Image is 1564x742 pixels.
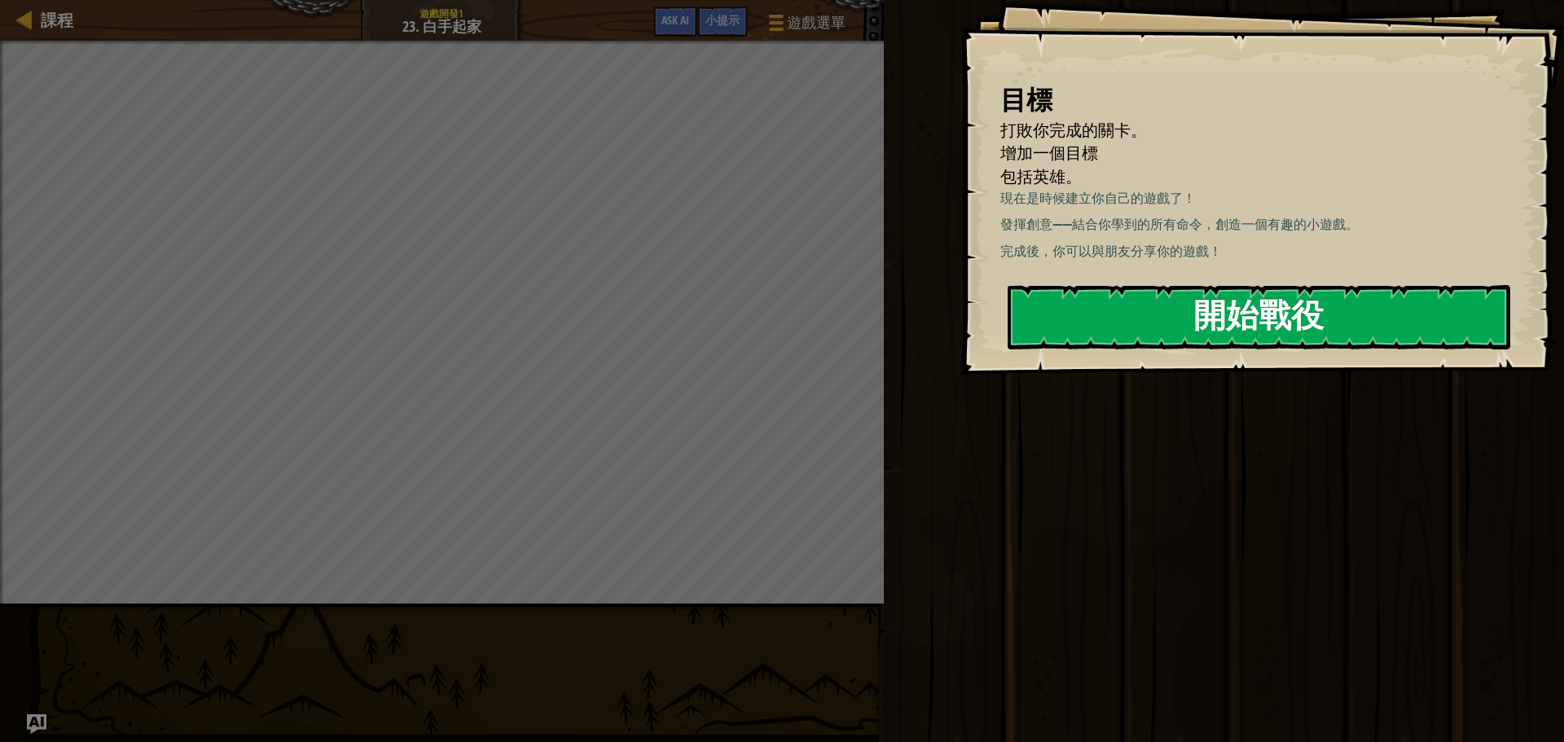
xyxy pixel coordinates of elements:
span: 遊戲選單 [787,12,846,33]
span: 包括英雄。 [1000,165,1082,187]
li: 增加一個目標 [980,142,1503,165]
span: 增加一個目標 [1000,142,1098,164]
span: 課程 [41,9,73,31]
p: 發揮創意——結合你學到的所有命令，創造一個有趣的小遊戲。 [1000,215,1521,234]
p: 現在是時候建立你自己的遊戲了！ [1000,189,1521,208]
button: Ask AI [27,714,46,734]
li: 包括英雄。 [980,165,1503,189]
p: 完成後，你可以與朋友分享你的遊戲！ [1000,242,1521,261]
span: Ask AI [661,12,689,28]
li: 打敗你完成的關卡。 [980,119,1503,143]
button: 開始戰役 [1008,285,1510,349]
span: 小提示 [705,12,740,28]
div: 目標 [1000,81,1507,119]
a: 課程 [33,9,73,31]
button: Ask AI [653,7,697,37]
button: 遊戲選單 [756,7,855,45]
span: 打敗你完成的關卡。 [1000,119,1147,141]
